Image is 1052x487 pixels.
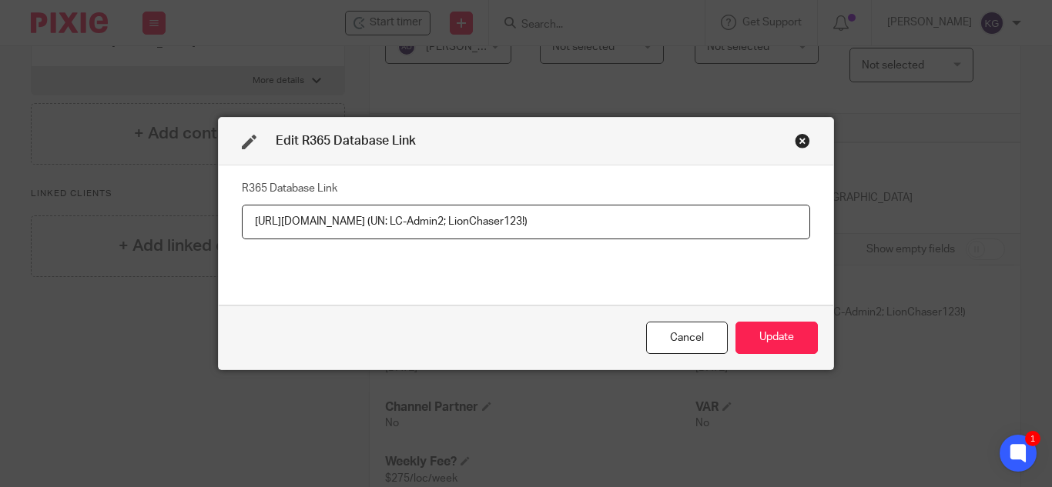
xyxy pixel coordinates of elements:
[795,133,810,148] div: Close this dialog window
[242,181,337,196] label: R365 Database Link
[1025,431,1040,446] div: 1
[276,135,416,147] span: Edit R365 Database Link
[735,322,818,355] button: Update
[242,205,810,239] input: R365 Database Link
[646,322,728,355] div: Close this dialog window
